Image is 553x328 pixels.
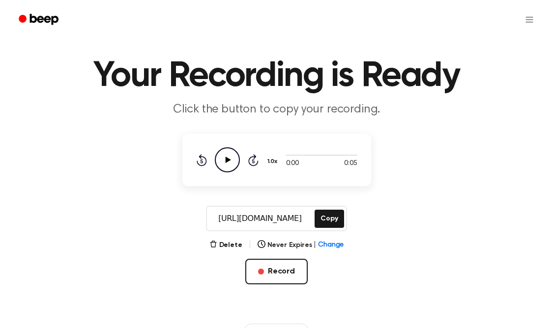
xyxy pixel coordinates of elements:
[286,159,299,169] span: 0:00
[248,239,252,251] span: |
[25,58,528,94] h1: Your Recording is Ready
[88,102,466,118] p: Click the button to copy your recording.
[315,210,344,228] button: Copy
[314,240,316,250] span: |
[344,159,357,169] span: 0:05
[318,240,344,250] span: Change
[258,240,344,250] button: Never Expires|Change
[245,259,308,284] button: Record
[12,10,67,29] a: Beep
[209,240,242,250] button: Delete
[266,153,281,170] button: 1.0x
[518,8,541,31] button: Open menu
